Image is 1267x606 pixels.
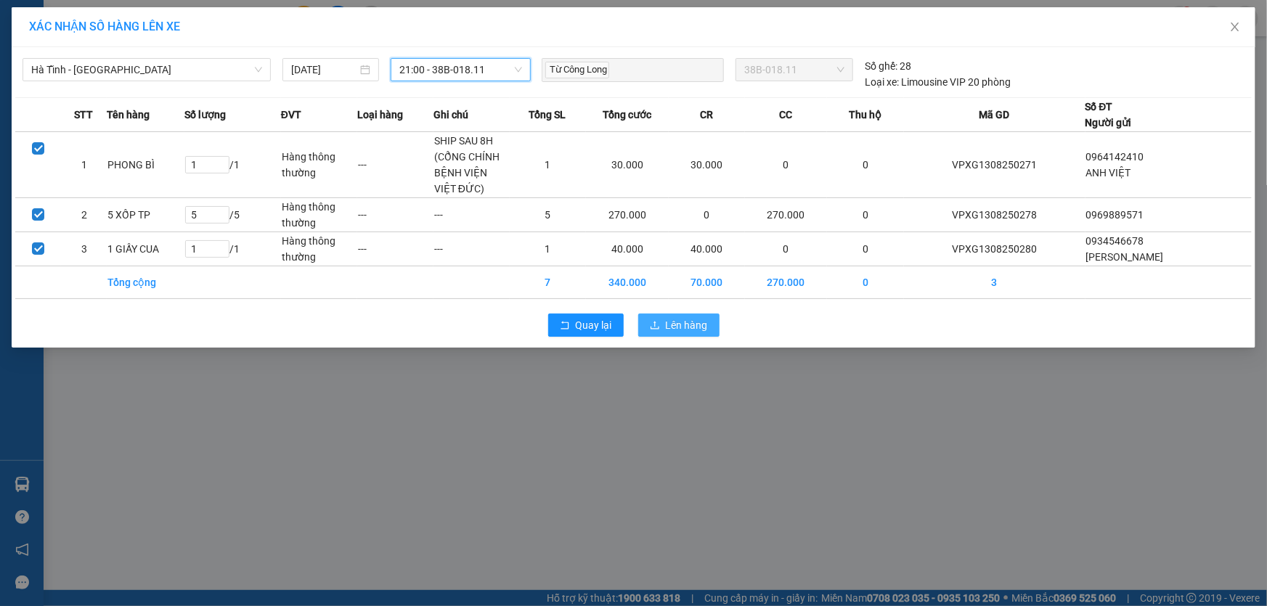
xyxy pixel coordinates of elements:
[745,266,828,299] td: 270.000
[865,58,911,74] div: 28
[399,59,522,81] span: 21:00 - 38B-018.11
[433,107,468,123] span: Ghi chú
[1086,151,1144,163] span: 0964142410
[433,198,510,232] td: ---
[904,266,1085,299] td: 3
[745,232,828,266] td: 0
[548,314,624,337] button: rollbackQuay lại
[184,198,280,232] td: / 5
[1215,7,1255,48] button: Close
[281,232,357,266] td: Hàng thông thường
[827,132,903,198] td: 0
[650,320,660,332] span: upload
[61,132,107,198] td: 1
[979,107,1009,123] span: Mã GD
[586,232,669,266] td: 40.000
[700,107,713,123] span: CR
[281,107,301,123] span: ĐVT
[865,74,1011,90] div: Limousine VIP 20 phòng
[31,59,262,81] span: Hà Tĩnh - Hà Nội
[510,266,586,299] td: 7
[576,317,612,333] span: Quay lại
[545,62,609,78] span: Từ Công Long
[603,107,651,123] span: Tổng cước
[1086,209,1144,221] span: 0969889571
[433,132,510,198] td: SHIP SAU 8H (CỔNG CHÍNH BỆNH VIỆN VIỆT ĐỨC)
[669,198,745,232] td: 0
[827,266,903,299] td: 0
[136,36,607,54] li: Cổ Đạm, xã [GEOGRAPHIC_DATA], [GEOGRAPHIC_DATA]
[107,266,184,299] td: Tổng cộng
[1085,99,1132,131] div: Số ĐT Người gửi
[281,132,357,198] td: Hàng thông thường
[357,198,433,232] td: ---
[107,107,150,123] span: Tên hàng
[184,132,280,198] td: / 1
[586,266,669,299] td: 340.000
[669,266,745,299] td: 70.000
[184,107,226,123] span: Số lượng
[18,18,91,91] img: logo.jpg
[865,58,897,74] span: Số ghế:
[744,59,844,81] span: 38B-018.11
[827,232,903,266] td: 0
[107,198,184,232] td: 5 XỐP TP
[638,314,720,337] button: uploadLên hàng
[510,198,586,232] td: 5
[29,20,180,33] span: XÁC NHẬN SỐ HÀNG LÊN XE
[1086,167,1131,179] span: ANH VIỆT
[74,107,93,123] span: STT
[291,62,357,78] input: 13/08/2025
[107,132,184,198] td: PHONG BÌ
[904,132,1085,198] td: VPXG1308250271
[669,132,745,198] td: 30.000
[184,232,280,266] td: / 1
[357,232,433,266] td: ---
[745,132,828,198] td: 0
[357,107,403,123] span: Loại hàng
[666,317,708,333] span: Lên hàng
[61,232,107,266] td: 3
[357,132,433,198] td: ---
[107,232,184,266] td: 1 GIẤY CUA
[433,232,510,266] td: ---
[281,198,357,232] td: Hàng thông thường
[745,198,828,232] td: 270.000
[849,107,881,123] span: Thu hộ
[18,105,216,154] b: GỬI : VP [GEOGRAPHIC_DATA]
[827,198,903,232] td: 0
[586,198,669,232] td: 270.000
[529,107,566,123] span: Tổng SL
[510,132,586,198] td: 1
[136,54,607,72] li: Hotline: 1900252555
[904,232,1085,266] td: VPXG1308250280
[904,198,1085,232] td: VPXG1308250278
[510,232,586,266] td: 1
[1086,235,1144,247] span: 0934546678
[1229,21,1241,33] span: close
[586,132,669,198] td: 30.000
[865,74,899,90] span: Loại xe:
[61,198,107,232] td: 2
[1086,251,1164,263] span: [PERSON_NAME]
[560,320,570,332] span: rollback
[779,107,792,123] span: CC
[669,232,745,266] td: 40.000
